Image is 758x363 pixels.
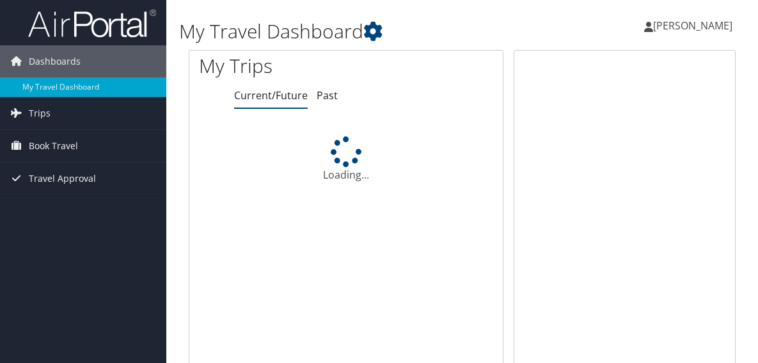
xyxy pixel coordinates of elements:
span: Dashboards [29,45,81,77]
div: Loading... [189,136,503,182]
span: Trips [29,97,51,129]
a: Past [317,88,338,102]
h1: My Travel Dashboard [179,18,557,45]
span: Travel Approval [29,163,96,195]
span: [PERSON_NAME] [653,19,732,33]
img: airportal-logo.png [28,8,156,38]
h1: My Trips [199,52,363,79]
a: [PERSON_NAME] [644,6,745,45]
a: Current/Future [234,88,308,102]
span: Book Travel [29,130,78,162]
